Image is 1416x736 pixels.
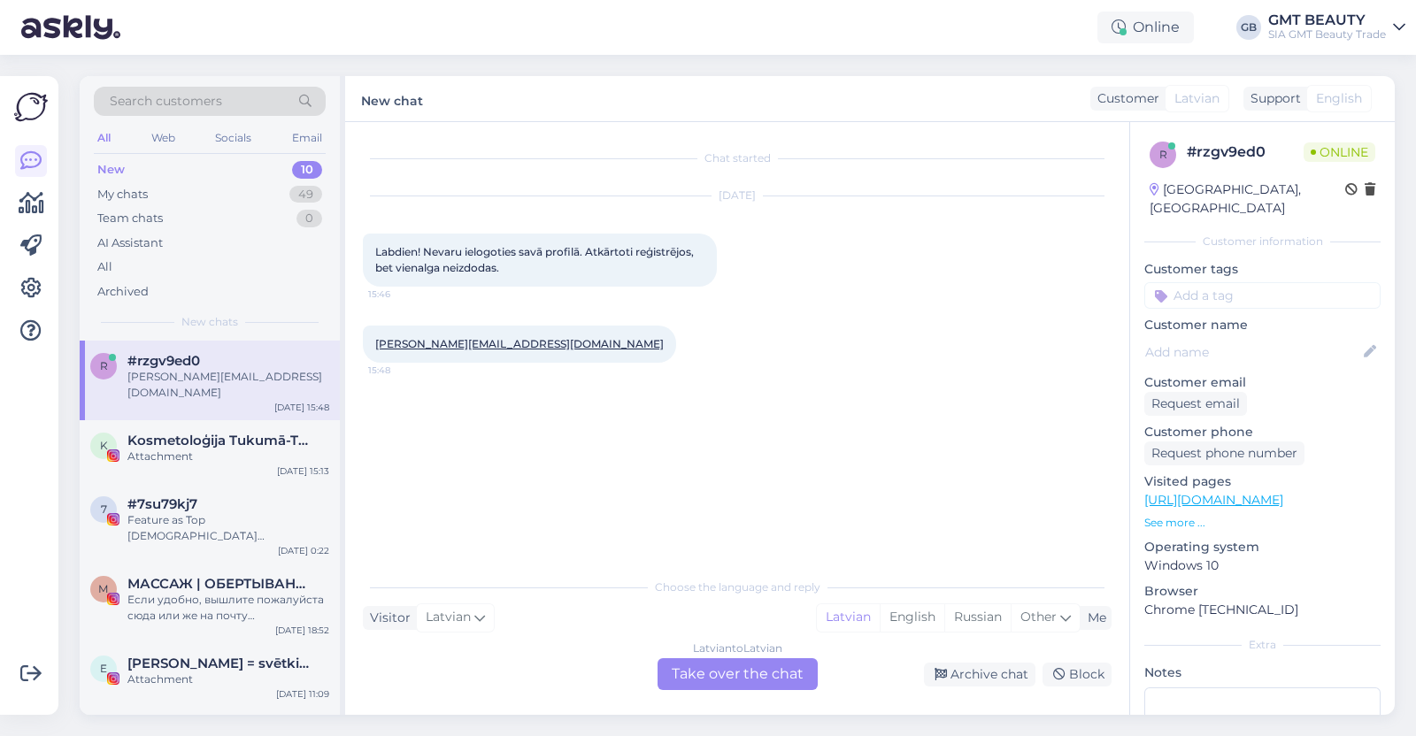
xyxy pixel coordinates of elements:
[289,126,326,149] div: Email
[127,353,200,369] span: #rzgv9ed0
[1243,89,1301,108] div: Support
[363,188,1112,203] div: [DATE]
[924,663,1035,686] div: Archive chat
[289,186,322,203] div: 49
[1144,373,1381,392] p: Customer email
[363,609,411,627] div: Visitor
[1144,556,1381,575] p: Windows 10
[1081,609,1106,627] div: Me
[1268,13,1405,42] a: GMT BEAUTYSIA GMT Beauty Trade
[1043,663,1112,686] div: Block
[1144,282,1381,309] input: Add a tag
[127,592,329,624] div: Если удобно, вышлите пожалуйста сюда или же на почту [DOMAIN_NAME][EMAIL_ADDRESS][DOMAIN_NAME]
[1144,637,1381,653] div: Extra
[363,579,1112,595] div: Choose the language and reply
[127,496,197,512] span: #7su79kj7
[110,92,222,111] span: Search customers
[14,90,48,124] img: Askly Logo
[1187,142,1304,163] div: # rzgv9ed0
[1268,27,1386,42] div: SIA GMT Beauty Trade
[97,234,163,252] div: AI Assistant
[375,245,696,274] span: Labdien! Nevaru ielogoties savā profilā. Atkārtoti reģistrējos, bet vienalga neizdodas.
[277,464,329,478] div: [DATE] 15:13
[127,576,312,592] span: МАССАЖ | ОБЕРТЫВАНИЯ | ОБУЧЕНИЯ | TALLINN
[127,369,329,401] div: [PERSON_NAME][EMAIL_ADDRESS][DOMAIN_NAME]
[97,186,148,203] div: My chats
[1144,492,1283,508] a: [URL][DOMAIN_NAME]
[1144,392,1247,416] div: Request email
[817,604,880,631] div: Latvian
[1144,472,1381,491] p: Visited pages
[274,401,329,414] div: [DATE] 15:48
[100,359,108,372] span: r
[127,512,329,544] div: Feature as Top [DEMOGRAPHIC_DATA] Entrepreneur. Hey, hope you are doing well! We are doing a spec...
[944,604,1011,631] div: Russian
[363,150,1112,166] div: Chat started
[426,608,471,627] span: Latvian
[148,126,179,149] div: Web
[1144,260,1381,279] p: Customer tags
[97,283,149,301] div: Archived
[278,544,329,557] div: [DATE] 0:22
[94,126,114,149] div: All
[100,662,107,675] span: E
[658,658,818,690] div: Take over the chat
[97,161,125,179] div: New
[1316,89,1362,108] span: English
[1144,441,1304,465] div: Request phone number
[101,502,107,516] span: 7
[368,364,435,377] span: 15:48
[97,258,112,276] div: All
[880,604,944,631] div: English
[296,210,322,227] div: 0
[1236,15,1261,40] div: GB
[1145,342,1360,362] input: Add name
[97,210,163,227] div: Team chats
[100,439,108,452] span: K
[127,448,329,464] div: Attachment
[1304,142,1375,162] span: Online
[1144,663,1381,682] p: Notes
[292,161,322,179] div: 10
[181,314,238,330] span: New chats
[1174,89,1220,108] span: Latvian
[1144,423,1381,441] p: Customer phone
[98,582,109,595] span: М
[1150,180,1345,218] div: [GEOGRAPHIC_DATA], [GEOGRAPHIC_DATA]
[1144,316,1381,334] p: Customer name
[693,640,782,656] div: Latvian to Latvian
[361,87,423,111] label: New chat
[368,287,435,301] span: 15:46
[1268,13,1386,27] div: GMT BEAUTY
[1090,89,1159,108] div: Customer
[1020,609,1057,625] span: Other
[276,687,329,701] div: [DATE] 11:09
[1159,148,1167,161] span: r
[127,671,329,687] div: Attachment
[1144,515,1381,531] p: See more ...
[1144,601,1381,619] p: Chrome [TECHNICAL_ID]
[127,655,312,671] span: Eva Šimo = svētki & prakses mieram & līdzsvaram
[1144,234,1381,249] div: Customer information
[1144,582,1381,601] p: Browser
[127,433,312,448] span: Kosmetoloģija Tukumā-Tavs skaistums un labsajūta sākas šeit !
[275,624,329,637] div: [DATE] 18:52
[1144,538,1381,556] p: Operating system
[1097,11,1194,43] div: Online
[212,126,255,149] div: Socials
[375,337,664,350] a: [PERSON_NAME][EMAIL_ADDRESS][DOMAIN_NAME]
